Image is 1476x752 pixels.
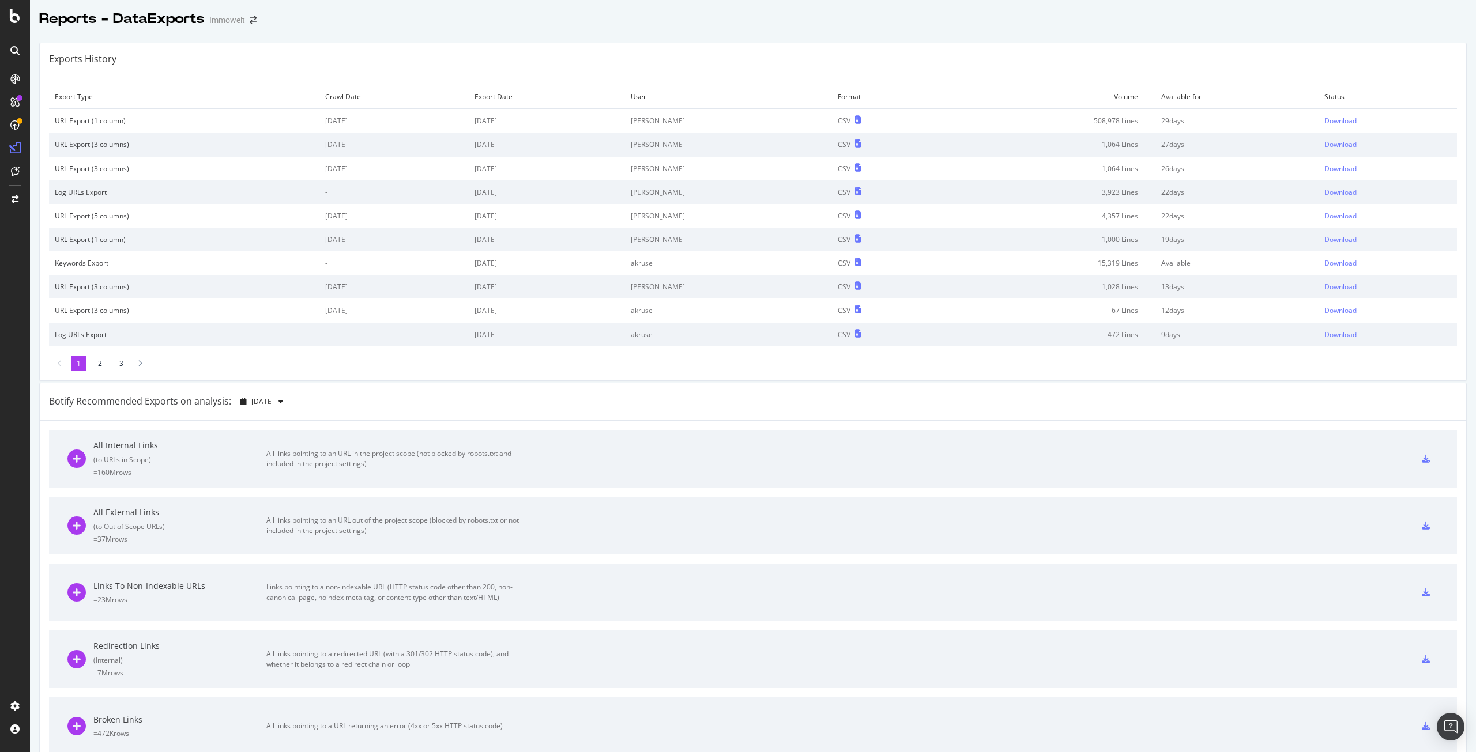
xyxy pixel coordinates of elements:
[943,275,1155,298] td: 1,028 Lines
[1324,187,1357,197] div: Download
[93,595,266,604] div: = 23M rows
[1324,116,1451,126] a: Download
[319,204,468,228] td: [DATE]
[1161,258,1313,268] div: Available
[1155,157,1319,180] td: 26 days
[93,534,266,544] div: = 37M rows
[838,116,850,126] div: CSV
[319,251,468,275] td: -
[838,235,850,244] div: CSV
[1155,133,1319,156] td: 27 days
[625,251,832,275] td: akruse
[39,9,205,29] div: Reports - DataExports
[838,330,850,339] div: CSV
[1324,330,1451,339] a: Download
[93,640,266,652] div: Redirection Links
[319,228,468,251] td: [DATE]
[625,323,832,346] td: akruse
[93,507,266,518] div: All External Links
[1324,116,1357,126] div: Download
[55,187,314,197] div: Log URLs Export
[55,305,314,315] div: URL Export (3 columns)
[943,180,1155,204] td: 3,923 Lines
[1324,164,1357,173] div: Download
[319,157,468,180] td: [DATE]
[49,85,319,109] td: Export Type
[838,139,850,149] div: CSV
[625,109,832,133] td: [PERSON_NAME]
[1437,713,1464,740] div: Open Intercom Messenger
[1155,85,1319,109] td: Available for
[625,157,832,180] td: [PERSON_NAME]
[93,668,266,678] div: = 7M rows
[469,298,625,322] td: [DATE]
[49,395,231,408] div: Botify Recommended Exports on analysis:
[93,580,266,592] div: Links To Non-Indexable URLs
[55,235,314,244] div: URL Export (1 column)
[943,228,1155,251] td: 1,000 Lines
[469,180,625,204] td: [DATE]
[1155,275,1319,298] td: 13 days
[625,180,832,204] td: [PERSON_NAME]
[1422,588,1430,596] div: csv-export
[1324,211,1357,221] div: Download
[1422,522,1430,530] div: csv-export
[838,305,850,315] div: CSV
[1324,139,1357,149] div: Download
[625,133,832,156] td: [PERSON_NAME]
[55,139,314,149] div: URL Export (3 columns)
[1155,298,1319,322] td: 12 days
[1155,109,1319,133] td: 29 days
[625,204,832,228] td: [PERSON_NAME]
[55,211,314,221] div: URL Export (5 columns)
[625,85,832,109] td: User
[469,157,625,180] td: [DATE]
[114,356,129,371] li: 3
[55,258,314,268] div: Keywords Export
[943,204,1155,228] td: 4,357 Lines
[319,109,468,133] td: [DATE]
[625,228,832,251] td: [PERSON_NAME]
[1155,180,1319,204] td: 22 days
[1324,282,1357,292] div: Download
[93,714,266,725] div: Broken Links
[1324,139,1451,149] a: Download
[943,298,1155,322] td: 67 Lines
[1155,204,1319,228] td: 22 days
[943,109,1155,133] td: 508,978 Lines
[93,440,266,451] div: All Internal Links
[92,356,108,371] li: 2
[469,109,625,133] td: [DATE]
[1422,722,1430,730] div: csv-export
[319,85,468,109] td: Crawl Date
[1324,305,1357,315] div: Download
[55,116,314,126] div: URL Export (1 column)
[469,275,625,298] td: [DATE]
[469,323,625,346] td: [DATE]
[266,515,526,536] div: All links pointing to an URL out of the project scope (blocked by robots.txt or not included in t...
[838,282,850,292] div: CSV
[266,721,526,731] div: All links pointing to a URL returning an error (4xx or 5xx HTTP status code)
[49,52,116,66] div: Exports History
[943,251,1155,275] td: 15,319 Lines
[832,85,943,109] td: Format
[93,467,266,477] div: = 160M rows
[55,282,314,292] div: URL Export (3 columns)
[93,728,266,738] div: = 472K rows
[625,275,832,298] td: [PERSON_NAME]
[838,211,850,221] div: CSV
[1324,211,1451,221] a: Download
[943,85,1155,109] td: Volume
[266,582,526,603] div: Links pointing to a non-indexable URL (HTTP status code other than 200, non-canonical page, noind...
[209,14,245,26] div: Immowelt
[1324,235,1357,244] div: Download
[943,157,1155,180] td: 1,064 Lines
[469,228,625,251] td: [DATE]
[55,330,314,339] div: Log URLs Export
[1324,330,1357,339] div: Download
[319,133,468,156] td: [DATE]
[319,323,468,346] td: -
[1324,164,1451,173] a: Download
[625,298,832,322] td: akruse
[1319,85,1457,109] td: Status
